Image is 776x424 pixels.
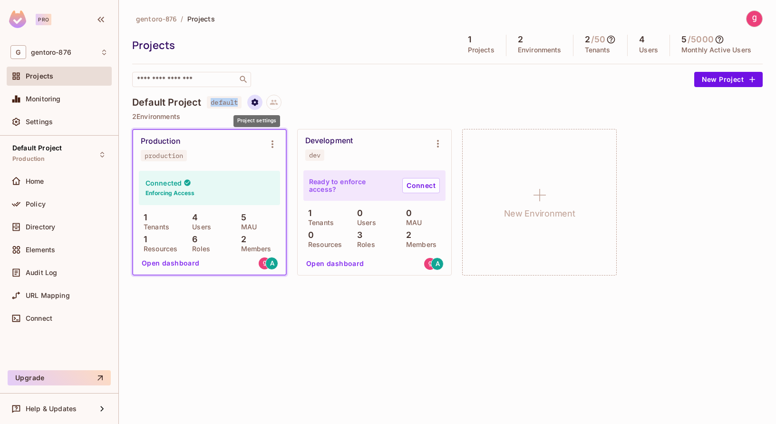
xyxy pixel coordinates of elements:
[585,35,590,44] h5: 2
[352,230,362,240] p: 3
[747,11,762,27] img: gentoro
[26,405,77,413] span: Help & Updates
[26,72,53,80] span: Projects
[259,257,271,269] img: gentoro.test@gmail.com
[468,46,495,54] p: Projects
[26,177,44,185] span: Home
[139,235,147,244] p: 1
[504,207,575,221] h1: New Environment
[145,178,182,187] h4: Connected
[518,46,562,54] p: Environments
[352,241,375,248] p: Roles
[31,49,71,56] span: Workspace: gentoro-876
[145,189,194,197] h6: Enforcing Access
[187,213,198,222] p: 4
[187,223,211,231] p: Users
[26,315,52,322] span: Connect
[236,235,246,244] p: 2
[26,200,46,208] span: Policy
[305,136,353,146] div: Development
[688,35,714,44] h5: / 5000
[141,137,180,146] div: Production
[424,258,436,270] img: gentoro.test@gmail.com
[681,46,751,54] p: Monthly Active Users
[138,256,204,271] button: Open dashboard
[352,208,363,218] p: 0
[436,260,440,267] span: A
[26,269,57,276] span: Audit Log
[352,219,376,227] p: Users
[26,223,55,231] span: Directory
[132,38,452,52] div: Projects
[145,152,183,159] div: production
[207,96,242,108] span: default
[639,46,658,54] p: Users
[12,144,62,152] span: Default Project
[401,230,411,240] p: 2
[639,35,645,44] h5: 4
[303,241,342,248] p: Resources
[236,223,257,231] p: MAU
[247,99,262,108] span: Project settings
[428,134,447,153] button: Environment settings
[309,151,320,159] div: dev
[139,213,147,222] p: 1
[9,10,26,28] img: SReyMgAAAABJRU5ErkJggg==
[139,223,169,231] p: Tenants
[591,35,605,44] h5: / 50
[681,35,687,44] h5: 5
[139,245,177,253] p: Resources
[26,246,55,254] span: Elements
[8,370,111,385] button: Upgrade
[132,97,201,108] h4: Default Project
[309,178,395,193] p: Ready to enforce access?
[302,256,368,271] button: Open dashboard
[401,219,422,227] p: MAU
[26,95,61,103] span: Monitoring
[303,219,334,227] p: Tenants
[585,46,611,54] p: Tenants
[26,118,53,126] span: Settings
[181,14,183,23] li: /
[187,14,215,23] span: Projects
[36,14,51,25] div: Pro
[187,245,210,253] p: Roles
[694,72,763,87] button: New Project
[402,178,440,193] a: Connect
[136,14,177,23] span: gentoro-876
[236,213,246,222] p: 5
[26,292,70,299] span: URL Mapping
[518,35,523,44] h5: 2
[233,115,280,127] div: Project settings
[10,45,26,59] span: G
[401,241,436,248] p: Members
[303,208,311,218] p: 1
[236,245,272,253] p: Members
[263,135,282,154] button: Environment settings
[468,35,471,44] h5: 1
[12,155,45,163] span: Production
[401,208,412,218] p: 0
[303,230,314,240] p: 0
[187,235,197,244] p: 6
[270,260,274,266] span: A
[132,113,763,120] p: 2 Environments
